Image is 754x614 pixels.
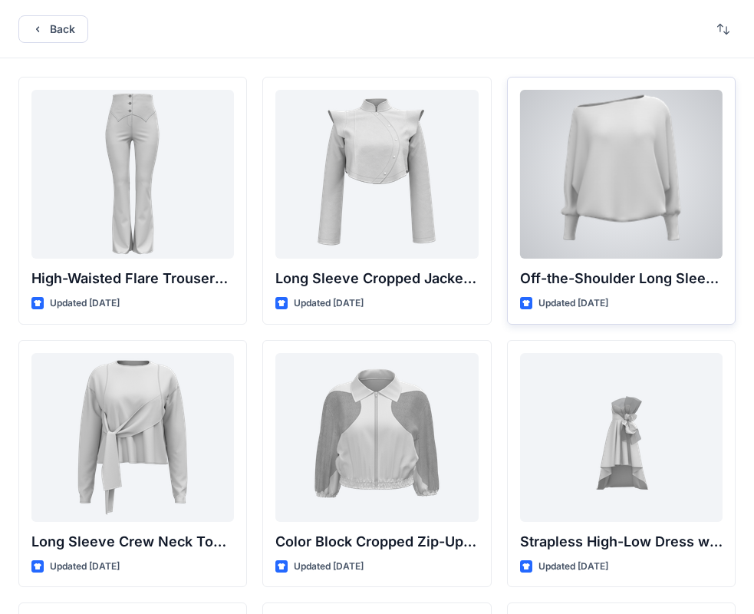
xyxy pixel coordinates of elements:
p: Updated [DATE] [294,559,364,575]
p: Updated [DATE] [538,295,608,312]
a: Long Sleeve Cropped Jacket with Mandarin Collar and Shoulder Detail [275,90,478,259]
p: Color Block Cropped Zip-Up Jacket with Sheer Sleeves [275,531,478,553]
p: Off-the-Shoulder Long Sleeve Top [520,268,723,289]
a: Strapless High-Low Dress with Side Bow Detail [520,353,723,522]
p: Updated [DATE] [50,559,120,575]
a: Off-the-Shoulder Long Sleeve Top [520,90,723,259]
p: High-Waisted Flare Trousers with Button Detail [31,268,234,289]
p: Strapless High-Low Dress with Side Bow Detail [520,531,723,553]
button: Back [18,15,88,43]
a: Color Block Cropped Zip-Up Jacket with Sheer Sleeves [275,353,478,522]
p: Updated [DATE] [50,295,120,312]
p: Long Sleeve Crew Neck Top with Asymmetrical Tie Detail [31,531,234,553]
p: Updated [DATE] [294,295,364,312]
a: Long Sleeve Crew Neck Top with Asymmetrical Tie Detail [31,353,234,522]
a: High-Waisted Flare Trousers with Button Detail [31,90,234,259]
p: Long Sleeve Cropped Jacket with Mandarin Collar and Shoulder Detail [275,268,478,289]
p: Updated [DATE] [538,559,608,575]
